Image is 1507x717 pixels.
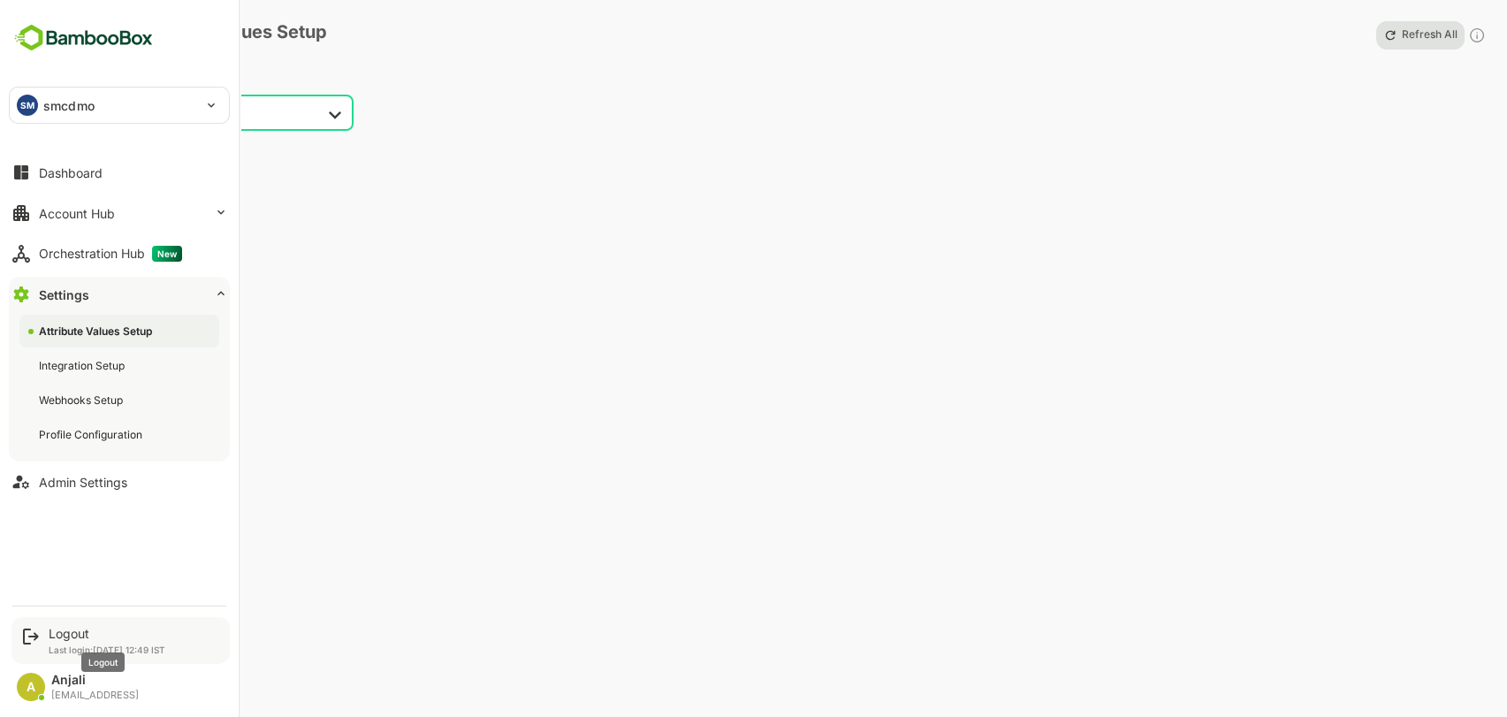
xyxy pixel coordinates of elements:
[39,475,127,490] div: Admin Settings
[43,96,95,115] p: smcdmo
[17,95,38,116] div: SM
[9,277,230,312] button: Settings
[152,246,182,262] span: New
[9,21,158,55] img: BambooboxFullLogoMark.5f36c76dfaba33ec1ec1367b70bb1252.svg
[39,287,89,302] div: Settings
[137,71,382,84] p: Attribute Category
[39,427,146,442] div: Profile Configuration
[49,626,165,641] div: Logout
[133,95,354,131] div: ​
[49,645,165,655] p: Last login: [DATE] 12:49 IST
[39,165,103,180] div: Dashboard
[39,393,126,408] div: Webhooks Setup
[9,464,230,500] button: Admin Settings
[39,358,128,373] div: Integration Setup
[51,673,139,688] div: Anjali
[39,206,115,221] div: Account Hub
[39,324,156,339] div: Attribute Values Setup
[39,246,182,262] div: Orchestration Hub
[9,236,230,271] button: Orchestration HubNew
[51,690,139,701] div: [EMAIL_ADDRESS]
[9,155,230,190] button: Dashboard
[1468,21,1486,49] div: Click to refresh values for all attributes in the selected attribute category
[17,673,45,701] div: A
[9,195,230,231] button: Account Hub
[10,88,229,123] div: SMsmcdmo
